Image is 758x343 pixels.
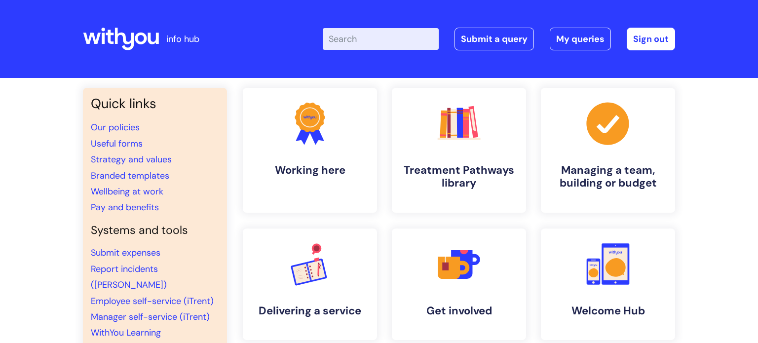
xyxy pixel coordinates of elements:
a: Manager self-service (iTrent) [91,311,210,323]
a: Get involved [392,229,526,340]
input: Search [323,28,439,50]
a: Wellbeing at work [91,186,163,197]
div: | - [323,28,675,50]
a: Managing a team, building or budget [541,88,675,213]
a: Employee self-service (iTrent) [91,295,214,307]
h4: Delivering a service [251,305,369,317]
a: Welcome Hub [541,229,675,340]
a: Delivering a service [243,229,377,340]
h4: Welcome Hub [549,305,667,317]
a: Treatment Pathways library [392,88,526,213]
a: Submit a query [455,28,534,50]
a: WithYou Learning [91,327,161,339]
a: Strategy and values [91,153,172,165]
a: Working here [243,88,377,213]
h4: Treatment Pathways library [400,164,518,190]
a: Pay and benefits [91,201,159,213]
h3: Quick links [91,96,219,112]
h4: Systems and tools [91,224,219,237]
h4: Managing a team, building or budget [549,164,667,190]
a: Branded templates [91,170,169,182]
h4: Get involved [400,305,518,317]
a: Sign out [627,28,675,50]
h4: Working here [251,164,369,177]
a: My queries [550,28,611,50]
a: Report incidents ([PERSON_NAME]) [91,263,167,291]
a: Useful forms [91,138,143,150]
p: info hub [166,31,199,47]
a: Submit expenses [91,247,160,259]
a: Our policies [91,121,140,133]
